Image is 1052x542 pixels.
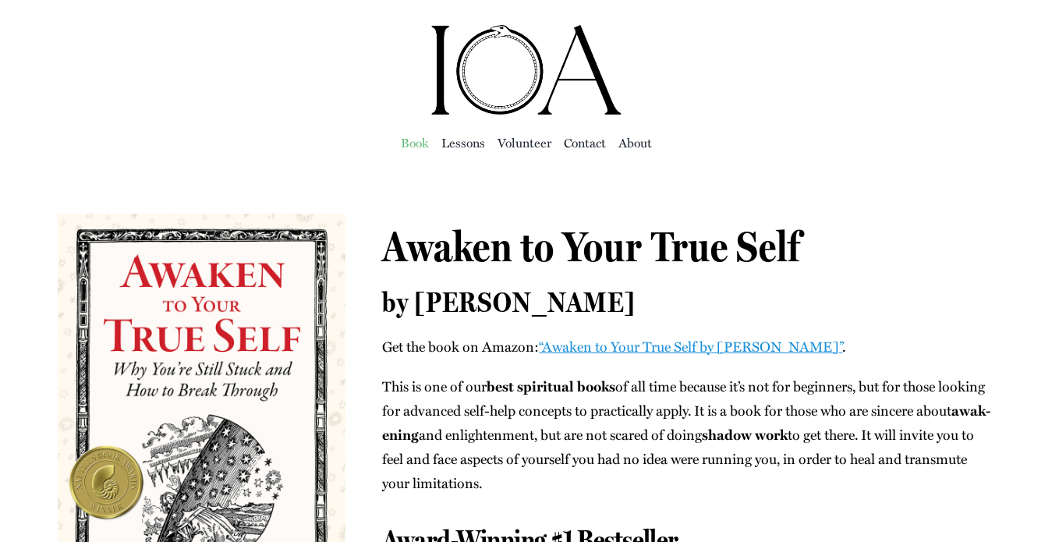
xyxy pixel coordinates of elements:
[429,23,624,117] img: Institute of Awakening
[539,336,842,356] a: “Awak­en to Your True Self by [PERSON_NAME]”
[702,424,788,445] b: shad­ow work
[382,400,990,445] b: awak­en­ing
[382,285,635,319] span: by [PERSON_NAME]
[618,132,652,154] a: About
[498,132,551,154] a: Vol­un­teer
[382,374,994,495] p: This is one of our of all time because it’s not for begin­ners, but for those look­ing for advanc...
[58,117,994,167] nav: Main
[487,376,615,396] b: best spir­i­tu­al books
[441,132,485,154] a: Lessons
[382,335,994,359] p: Get the book on Ama­zon: .
[429,20,624,41] a: ioa-logo
[382,221,800,271] span: Awaken to Your True Self
[401,132,429,154] a: Book
[564,132,606,154] a: Con­tact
